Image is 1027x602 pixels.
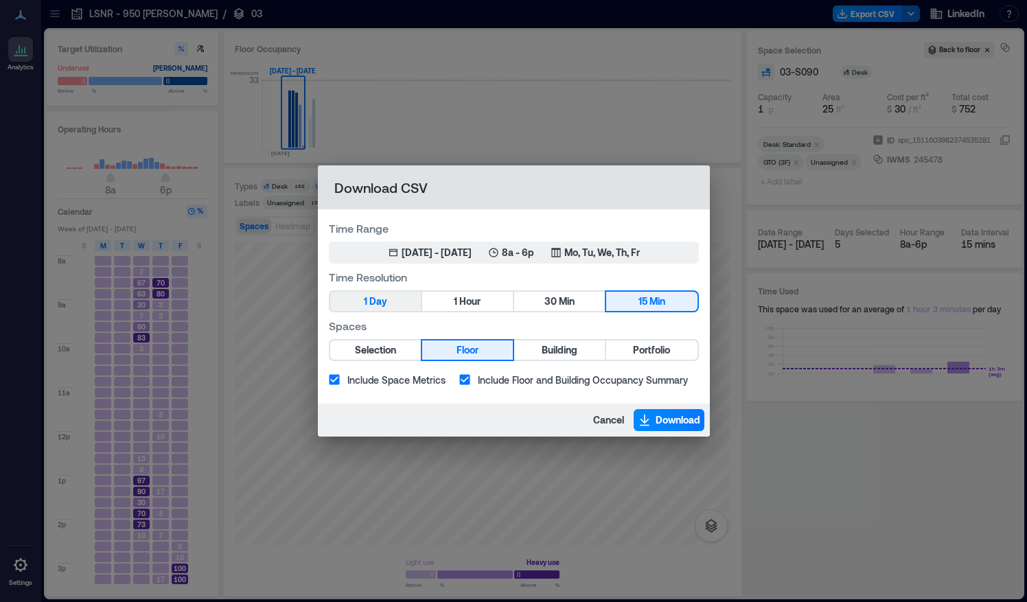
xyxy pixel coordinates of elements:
[502,246,534,259] p: 8a - 6p
[514,340,605,360] button: Building
[422,340,513,360] button: Floor
[369,293,387,310] span: Day
[633,342,670,359] span: Portfolio
[593,413,624,427] span: Cancel
[478,373,688,387] span: Include Floor and Building Occupancy Summary
[638,293,647,310] span: 15
[318,165,710,209] h2: Download CSV
[364,293,367,310] span: 1
[329,220,699,236] label: Time Range
[355,342,396,359] span: Selection
[330,340,421,360] button: Selection
[454,293,457,310] span: 1
[656,413,700,427] span: Download
[606,340,697,360] button: Portfolio
[330,292,421,311] button: 1 Day
[514,292,605,311] button: 30 Min
[329,318,699,334] label: Spaces
[329,269,699,285] label: Time Resolution
[606,292,697,311] button: 15 Min
[422,292,513,311] button: 1 Hour
[559,293,575,310] span: Min
[634,409,704,431] button: Download
[589,409,628,431] button: Cancel
[457,342,478,359] span: Floor
[649,293,665,310] span: Min
[329,242,699,264] button: [DATE] - [DATE]8a - 6pMo, Tu, We, Th, Fr
[544,293,557,310] span: 30
[347,373,446,387] span: Include Space Metrics
[402,246,472,259] div: [DATE] - [DATE]
[542,342,577,359] span: Building
[564,246,640,259] p: Mo, Tu, We, Th, Fr
[459,293,481,310] span: Hour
